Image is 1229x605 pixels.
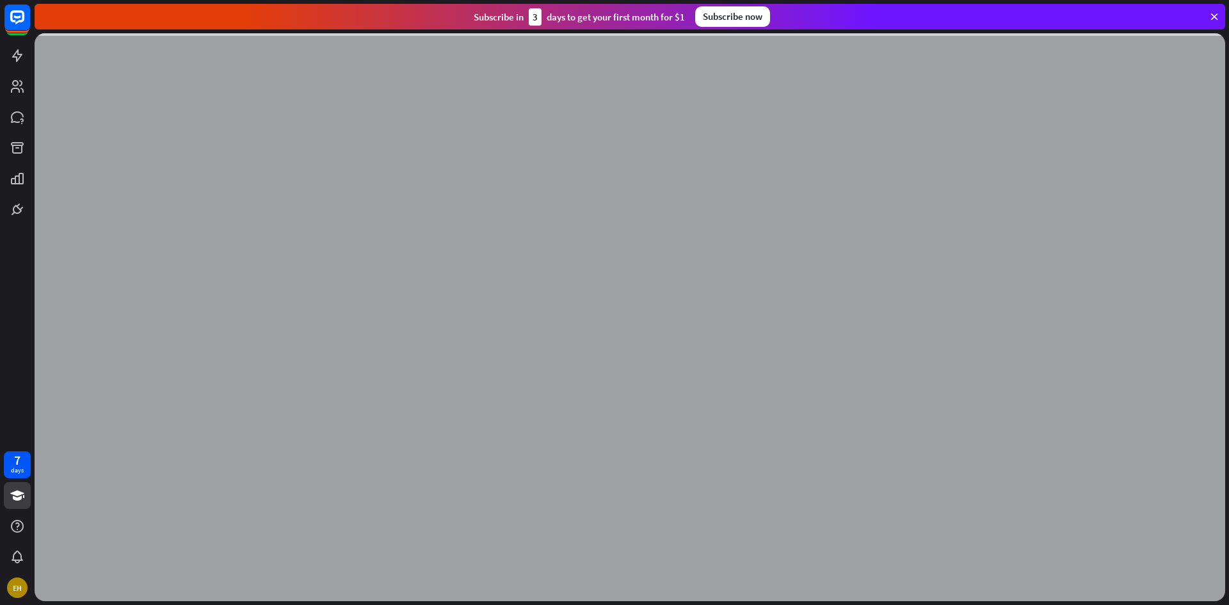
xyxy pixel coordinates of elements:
[695,6,770,27] div: Subscribe now
[7,577,28,598] div: EH
[529,8,542,26] div: 3
[4,451,31,478] a: 7 days
[14,455,20,466] div: 7
[474,8,685,26] div: Subscribe in days to get your first month for $1
[11,466,24,475] div: days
